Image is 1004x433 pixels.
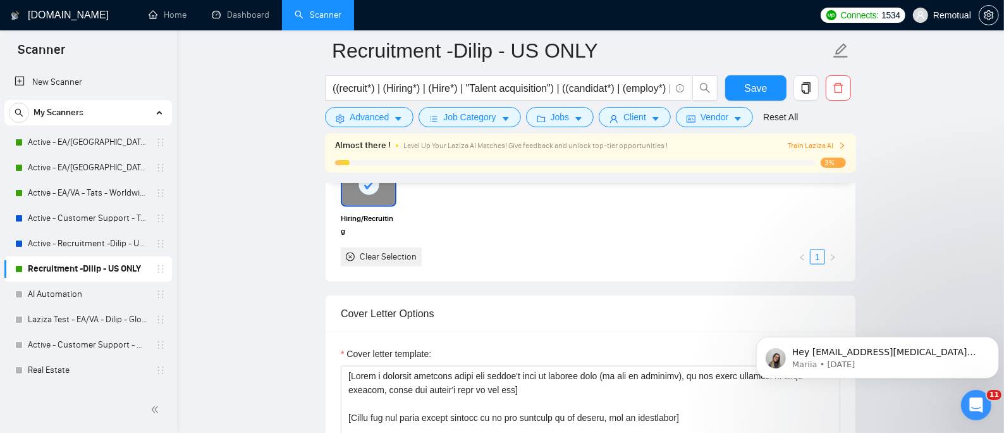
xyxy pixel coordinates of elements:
button: copy [793,75,819,101]
span: edit [833,42,849,59]
span: holder [156,137,166,147]
button: folderJobscaret-down [526,107,594,127]
span: Level Up Your Laziza AI Matches! Give feedback and unlock top-tier opportunities ! [403,141,668,150]
span: caret-down [501,114,510,123]
button: idcardVendorcaret-down [676,107,753,127]
a: Active - Customer Support - Mark - Global [28,332,148,358]
span: copy [794,82,818,94]
a: 1 [811,250,824,264]
span: My Scanners [34,100,83,125]
span: holder [156,315,166,325]
div: Cover Letter Options [341,296,840,332]
span: caret-down [574,114,583,123]
div: Clear Selection [360,250,417,264]
a: Run - No filter Test [28,383,148,408]
span: holder [156,365,166,375]
span: Save [744,80,767,96]
img: upwork-logo.png [826,10,836,20]
span: Client [623,110,646,124]
a: Laziza Test - EA/VA - Dilip - Global [28,307,148,332]
a: Active - EA/[GEOGRAPHIC_DATA] - Dilip - U.S [28,130,148,155]
span: bars [429,114,438,123]
li: Previous Page [795,249,810,265]
a: Active - Recruitment -Dilip - US General [28,231,148,256]
span: user [609,114,618,123]
iframe: Intercom notifications message [751,310,1004,399]
span: delete [826,82,850,94]
span: double-left [150,403,163,416]
button: barsJob Categorycaret-down [419,107,520,127]
a: Recruitment -Dilip - US ONLY [28,256,148,282]
button: Save [725,75,787,101]
a: Reset All [763,110,798,124]
span: holder [156,289,166,299]
span: idcard [687,114,695,123]
span: Almost there ! [335,139,391,153]
span: setting [979,10,998,20]
span: right [838,142,846,149]
span: Scanner [8,41,75,67]
span: caret-down [394,114,403,123]
span: caret-down [733,114,742,123]
span: caret-down [651,114,660,123]
span: holder [156,213,166,223]
input: Scanner name... [332,35,830,66]
a: Active - Customer Support - Tats - U.S [28,206,148,231]
span: holder [156,340,166,350]
a: dashboardDashboard [212,9,269,20]
img: logo [11,6,20,26]
span: user [916,11,925,20]
button: right [825,249,840,265]
li: 1 [810,249,825,265]
span: holder [156,163,166,173]
a: AI Automation [28,282,148,307]
span: close-circle [346,253,355,261]
button: setting [979,5,999,25]
span: info-circle [676,84,684,92]
span: holder [156,188,166,198]
span: Vendor [701,110,728,124]
a: Real Estate [28,358,148,383]
span: Advanced [350,110,389,124]
button: search [9,103,29,123]
span: holder [156,239,166,249]
li: New Scanner [4,70,172,95]
span: 11 [987,390,1001,400]
a: Active - EA/[GEOGRAPHIC_DATA] - Dilip - Global [28,155,148,180]
a: searchScanner [295,9,341,20]
span: 3% [821,158,846,168]
a: setting [979,10,999,20]
span: Jobs [551,110,570,124]
span: search [9,108,28,117]
span: search [693,82,717,94]
button: delete [826,75,851,101]
a: Active - EA/VA - Tats - Worldwide [28,180,148,206]
span: Job Category [443,110,496,124]
span: left [799,254,806,261]
iframe: Intercom live chat [961,390,991,420]
label: Cover letter template: [341,347,431,361]
button: userClientcaret-down [599,107,671,127]
span: Connects: [841,8,879,22]
span: Hiring/Recruiting [341,212,396,237]
span: holder [156,264,166,274]
input: Search Freelance Jobs... [333,80,670,96]
span: setting [336,114,345,123]
span: right [829,254,836,261]
span: 1534 [881,8,900,22]
button: search [692,75,718,101]
li: Next Page [825,249,840,265]
button: settingAdvancedcaret-down [325,107,413,127]
a: homeHome [149,9,187,20]
span: folder [537,114,546,123]
button: left [795,249,810,265]
a: New Scanner [15,70,162,95]
button: Train Laziza AI [788,140,846,152]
